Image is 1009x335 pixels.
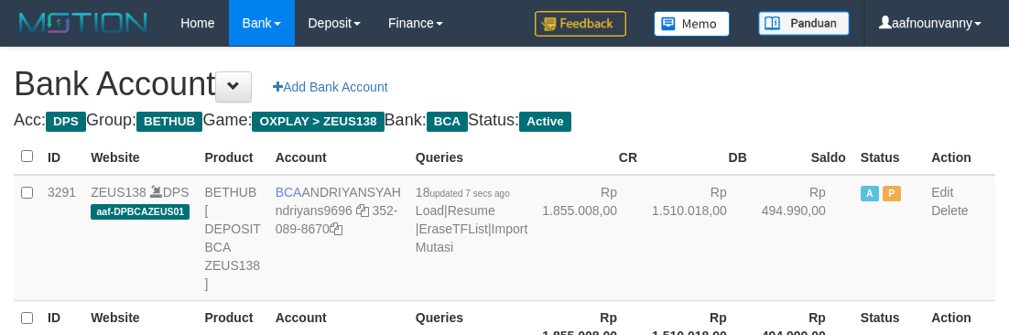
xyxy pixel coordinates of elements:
span: | | | [416,185,527,254]
span: Active [519,112,571,132]
span: BCA [276,185,302,200]
td: Rp 1.855.008,00 [535,175,645,301]
th: DB [645,139,754,175]
td: BETHUB [ DEPOSIT BCA ZEUS138 ] [197,175,267,301]
th: Website [83,139,197,175]
td: Rp 1.510.018,00 [645,175,754,301]
img: panduan.png [758,11,850,36]
span: Active [861,186,879,201]
a: ZEUS138 [91,185,146,200]
h1: Bank Account [14,66,995,103]
th: Saldo [754,139,853,175]
span: BETHUB [136,112,202,132]
a: Load [416,203,444,218]
img: Button%20Memo.svg [654,11,731,37]
span: OXPLAY > ZEUS138 [252,112,384,132]
a: Resume [448,203,495,218]
span: updated 7 secs ago [429,189,509,199]
th: CR [535,139,645,175]
th: Queries [408,139,535,175]
a: Add Bank Account [261,71,399,103]
th: Status [853,139,924,175]
a: Edit [931,185,953,200]
span: Paused [883,186,901,201]
span: DPS [46,112,86,132]
td: 3291 [40,175,83,301]
h4: Acc: Group: Game: Bank: Status: [14,112,995,130]
a: ndriyans9696 [276,203,353,218]
th: Product [197,139,267,175]
a: Import Mutasi [416,222,527,254]
th: ID [40,139,83,175]
img: MOTION_logo.png [14,9,153,37]
span: 18 [416,185,510,200]
a: Delete [931,203,968,218]
span: aaf-DPBCAZEUS01 [91,204,190,220]
span: BCA [427,112,468,132]
td: DPS [83,175,197,301]
a: EraseTFList [418,222,487,236]
td: Rp 494.990,00 [754,175,853,301]
th: Account [268,139,408,175]
td: ANDRIYANSYAH 352-089-8670 [268,175,408,301]
img: Feedback.jpg [535,11,626,37]
th: Action [924,139,995,175]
